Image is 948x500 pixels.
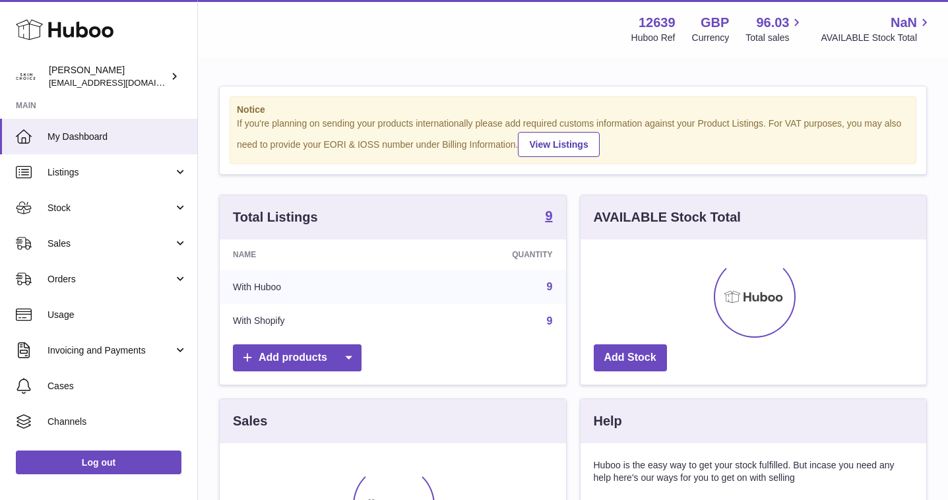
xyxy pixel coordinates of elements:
span: [EMAIL_ADDRESS][DOMAIN_NAME] [49,77,194,88]
span: Sales [47,237,174,250]
h3: Total Listings [233,208,318,226]
h3: AVAILABLE Stock Total [594,208,741,226]
span: Usage [47,309,187,321]
span: Total sales [745,32,804,44]
strong: Notice [237,104,909,116]
img: admin@skinchoice.com [16,67,36,86]
h3: Sales [233,412,267,430]
strong: 12639 [639,14,676,32]
td: With Shopify [220,304,406,338]
th: Name [220,239,406,270]
th: Quantity [406,239,566,270]
a: 9 [547,281,553,292]
span: Orders [47,273,174,286]
span: Channels [47,416,187,428]
span: 96.03 [756,14,789,32]
div: Currency [692,32,730,44]
span: AVAILABLE Stock Total [821,32,932,44]
a: Add Stock [594,344,667,371]
span: My Dashboard [47,131,187,143]
a: Log out [16,451,181,474]
div: [PERSON_NAME] [49,64,168,89]
div: If you're planning on sending your products internationally please add required customs informati... [237,117,909,157]
a: 9 [547,315,553,327]
span: Stock [47,202,174,214]
strong: GBP [701,14,729,32]
span: Listings [47,166,174,179]
a: NaN AVAILABLE Stock Total [821,14,932,44]
a: View Listings [518,132,599,157]
span: Cases [47,380,187,392]
div: Huboo Ref [631,32,676,44]
span: Invoicing and Payments [47,344,174,357]
p: Huboo is the easy way to get your stock fulfilled. But incase you need any help here's our ways f... [594,459,914,484]
a: Add products [233,344,362,371]
strong: 9 [545,209,552,222]
a: 96.03 Total sales [745,14,804,44]
span: NaN [891,14,917,32]
h3: Help [594,412,622,430]
a: 9 [545,209,552,225]
td: With Huboo [220,270,406,304]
